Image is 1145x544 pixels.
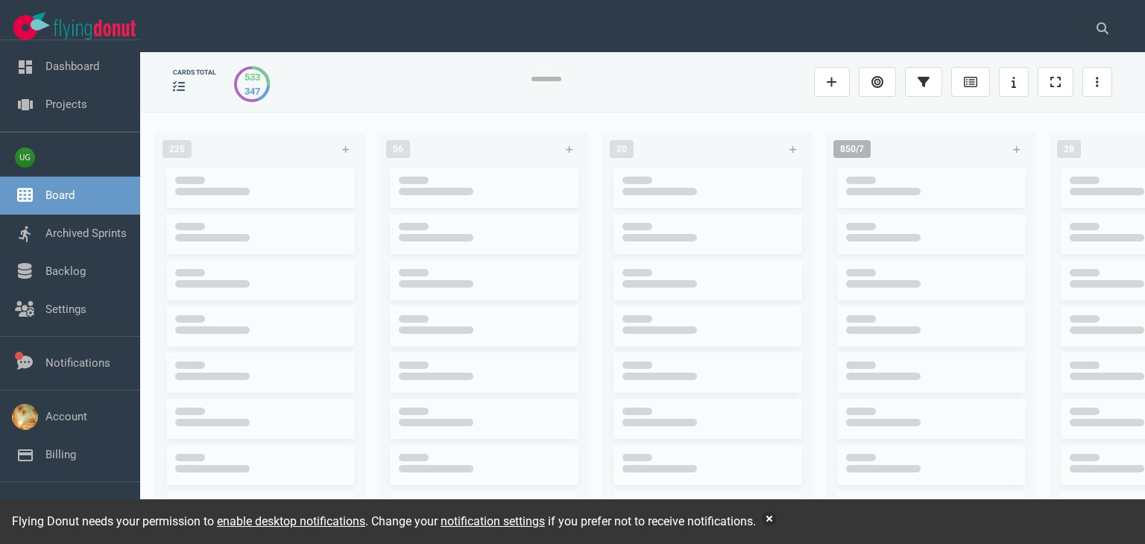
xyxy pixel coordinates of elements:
[833,140,871,158] span: 850/7
[163,140,192,158] span: 225
[217,514,365,528] a: enable desktop notifications
[441,514,545,528] a: notification settings
[610,140,634,158] span: 20
[45,448,76,461] a: Billing
[45,60,99,73] a: Dashboard
[245,70,260,84] div: 533
[45,189,75,202] a: Board
[1057,140,1081,158] span: 28
[45,356,110,370] a: Notifications
[365,514,756,528] span: . Change your if you prefer not to receive notifications.
[386,140,410,158] span: 56
[45,227,127,240] a: Archived Sprints
[45,265,86,278] a: Backlog
[54,19,136,39] img: Flying Donut text logo
[45,410,87,423] a: Account
[45,303,86,316] a: Settings
[12,514,365,528] span: Flying Donut needs your permission to
[173,68,216,78] div: cards total
[45,98,87,111] a: Projects
[245,84,260,98] div: 347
